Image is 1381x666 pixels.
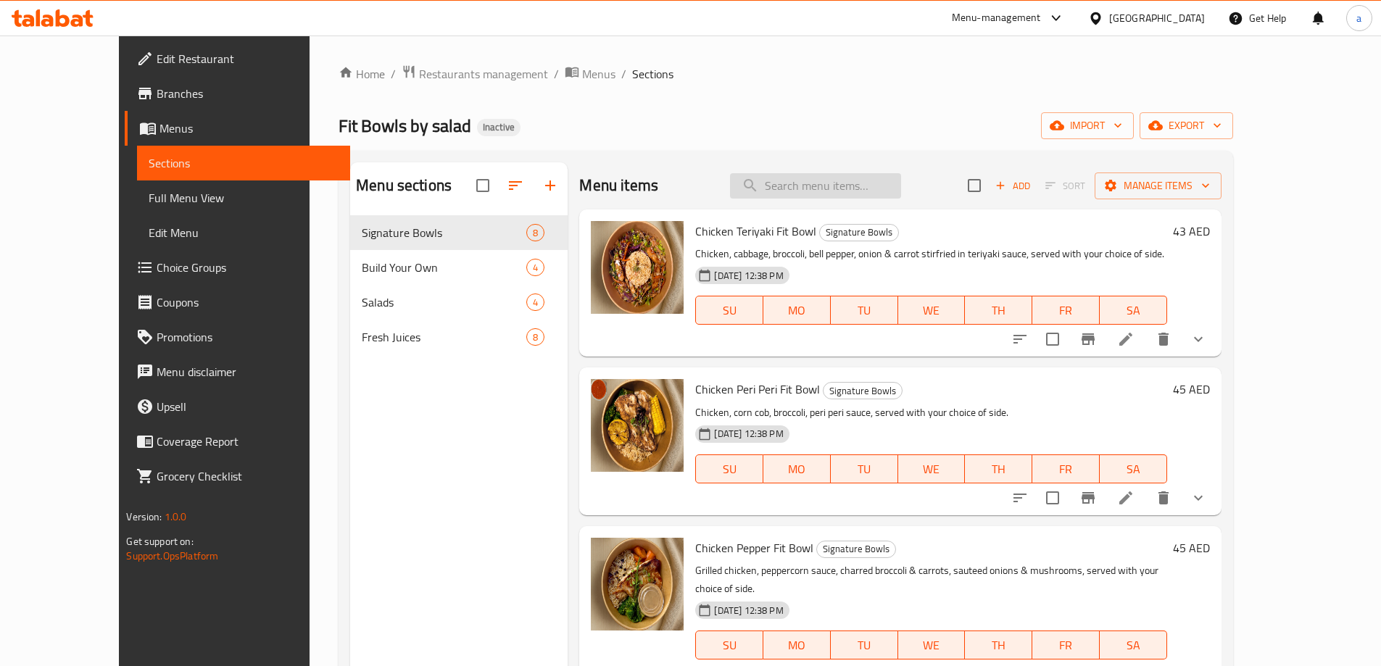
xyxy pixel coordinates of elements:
[527,330,544,344] span: 8
[554,65,559,83] li: /
[579,175,658,196] h2: Menu items
[1117,330,1135,348] a: Edit menu item
[362,328,526,346] span: Fresh Juices
[695,562,1166,598] p: Grilled chicken, peppercorn sauce, charred broccoli & carrots, sauteed onions & mushrooms, served...
[1356,10,1361,26] span: a
[837,459,892,480] span: TU
[695,378,820,400] span: Chicken Peri Peri Fit Bowl
[1100,630,1167,659] button: SA
[1151,117,1222,135] span: export
[769,635,825,656] span: MO
[350,285,568,320] div: Salads4
[965,454,1032,483] button: TH
[126,546,218,565] a: Support.OpsPlatform
[1146,480,1181,515] button: delete
[1106,300,1161,321] span: SA
[125,320,349,354] a: Promotions
[1106,459,1161,480] span: SA
[1190,330,1207,348] svg: Show Choices
[1181,322,1216,357] button: show more
[149,189,338,207] span: Full Menu View
[831,296,898,325] button: TU
[763,296,831,325] button: MO
[477,119,521,136] div: Inactive
[526,224,544,241] div: items
[1106,635,1161,656] span: SA
[391,65,396,83] li: /
[1032,630,1100,659] button: FR
[817,541,895,557] span: Signature Bowls
[702,635,758,656] span: SU
[993,178,1032,194] span: Add
[1109,10,1205,26] div: [GEOGRAPHIC_DATA]
[526,259,544,276] div: items
[1071,322,1106,357] button: Branch-specific-item
[157,50,338,67] span: Edit Restaurant
[157,433,338,450] span: Coverage Report
[898,454,966,483] button: WE
[621,65,626,83] li: /
[362,224,526,241] span: Signature Bowls
[419,65,548,83] span: Restaurants management
[820,224,898,241] span: Signature Bowls
[565,64,615,83] a: Menus
[477,121,521,133] span: Inactive
[904,635,960,656] span: WE
[990,175,1036,197] button: Add
[591,221,684,314] img: Chicken Teriyaki Fit Bowl
[1146,322,1181,357] button: delete
[526,328,544,346] div: items
[126,507,162,526] span: Version:
[632,65,673,83] span: Sections
[125,250,349,285] a: Choice Groups
[350,209,568,360] nav: Menu sections
[468,170,498,201] span: Select all sections
[527,261,544,275] span: 4
[702,459,758,480] span: SU
[708,427,789,441] span: [DATE] 12:38 PM
[125,389,349,424] a: Upsell
[339,64,1232,83] nav: breadcrumb
[831,454,898,483] button: TU
[125,424,349,459] a: Coverage Report
[959,170,990,201] span: Select section
[125,76,349,111] a: Branches
[157,259,338,276] span: Choice Groups
[1003,480,1037,515] button: sort-choices
[165,507,187,526] span: 1.0.0
[1106,177,1210,195] span: Manage items
[126,532,193,551] span: Get support on:
[952,9,1041,27] div: Menu-management
[350,215,568,250] div: Signature Bowls8
[730,173,901,199] input: search
[137,215,349,250] a: Edit Menu
[137,146,349,180] a: Sections
[898,296,966,325] button: WE
[526,294,544,311] div: items
[356,175,452,196] h2: Menu sections
[837,635,892,656] span: TU
[582,65,615,83] span: Menus
[695,245,1166,263] p: Chicken, cabbage, broccoli, bell pepper, onion & carrot stirfried in teriyaki sauce, served with ...
[125,459,349,494] a: Grocery Checklist
[1140,112,1233,139] button: export
[125,285,349,320] a: Coupons
[125,111,349,146] a: Menus
[137,180,349,215] a: Full Menu View
[1173,538,1210,558] h6: 45 AED
[1071,480,1106,515] button: Branch-specific-item
[823,382,903,399] div: Signature Bowls
[1037,324,1068,354] span: Select to update
[533,168,568,203] button: Add section
[816,541,896,558] div: Signature Bowls
[402,64,548,83] a: Restaurants management
[824,383,902,399] span: Signature Bowls
[1036,175,1095,197] span: Select section first
[527,296,544,309] span: 4
[591,538,684,630] img: Chicken Pepper Fit Bowl
[1100,296,1167,325] button: SA
[157,85,338,102] span: Branches
[769,459,825,480] span: MO
[1037,483,1068,513] span: Select to update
